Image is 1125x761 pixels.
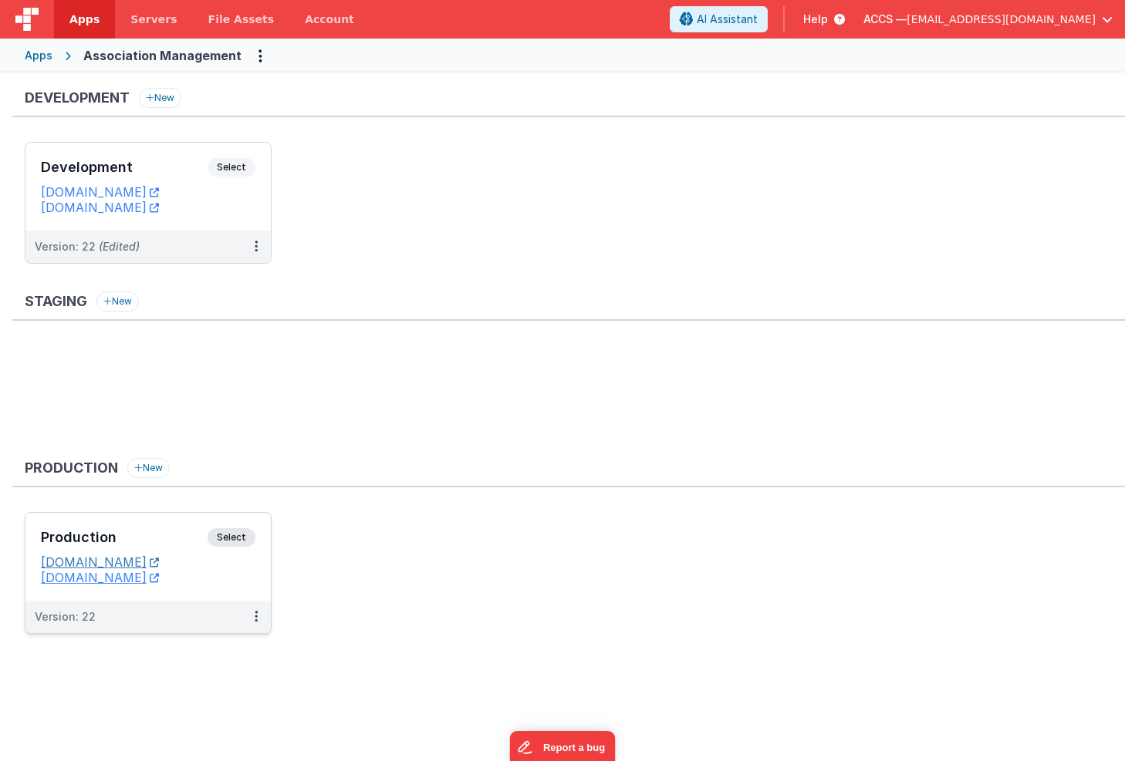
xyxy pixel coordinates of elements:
h3: Staging [25,294,87,309]
span: [EMAIL_ADDRESS][DOMAIN_NAME] [907,12,1096,27]
span: Help [803,12,828,27]
button: New [139,88,181,108]
span: Apps [69,12,100,27]
a: [DOMAIN_NAME] [41,570,159,585]
span: Servers [130,12,177,27]
h3: Production [25,460,118,476]
div: Apps [25,48,52,63]
a: [DOMAIN_NAME] [41,200,159,215]
div: Version: 22 [35,609,96,625]
a: [DOMAIN_NAME] [41,554,159,570]
h3: Production [41,530,208,545]
h3: Development [25,90,130,106]
span: (Edited) [99,240,140,253]
span: Select [208,158,255,177]
button: New [96,291,139,311]
a: [DOMAIN_NAME] [41,184,159,200]
div: Version: 22 [35,239,140,254]
span: Select [208,528,255,547]
h3: Development [41,160,208,175]
button: ACCS — [EMAIL_ADDRESS][DOMAIN_NAME] [863,12,1113,27]
button: New [127,458,170,478]
div: Association Management [83,46,242,65]
button: AI Assistant [670,6,768,32]
span: File Assets [208,12,275,27]
span: ACCS — [863,12,907,27]
span: AI Assistant [697,12,758,27]
button: Options [248,43,272,68]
